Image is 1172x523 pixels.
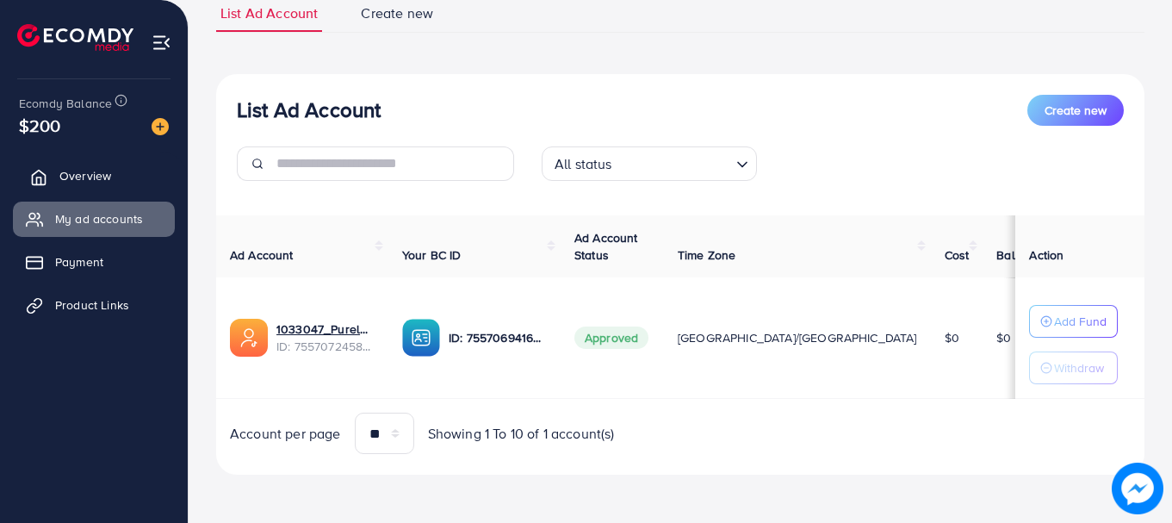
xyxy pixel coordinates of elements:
[1054,311,1107,332] p: Add Fund
[402,319,440,357] img: ic-ba-acc.ded83a64.svg
[574,327,648,349] span: Approved
[230,319,268,357] img: ic-ads-acc.e4c84228.svg
[617,148,729,177] input: Search for option
[449,327,547,348] p: ID: 7557069416895234065
[678,329,917,346] span: [GEOGRAPHIC_DATA]/[GEOGRAPHIC_DATA]
[428,424,615,444] span: Showing 1 To 10 of 1 account(s)
[230,424,341,444] span: Account per page
[19,95,112,112] span: Ecomdy Balance
[17,24,133,51] img: logo
[237,97,381,122] h3: List Ad Account
[1027,95,1124,126] button: Create new
[55,210,143,227] span: My ad accounts
[945,329,959,346] span: $0
[13,159,175,193] a: Overview
[13,202,175,236] a: My ad accounts
[402,246,462,264] span: Your BC ID
[276,321,375,338] a: 1033047_Purely Haven_1759518075975
[19,113,61,138] span: $200
[945,246,970,264] span: Cost
[59,167,111,184] span: Overview
[13,288,175,322] a: Product Links
[152,33,171,53] img: menu
[276,338,375,355] span: ID: 7557072458092937232
[1054,358,1104,378] p: Withdraw
[1112,463,1163,514] img: image
[996,329,1011,346] span: $0
[55,296,129,314] span: Product Links
[678,246,735,264] span: Time Zone
[55,253,103,271] span: Payment
[1029,246,1063,264] span: Action
[152,118,169,135] img: image
[230,246,294,264] span: Ad Account
[551,152,616,177] span: All status
[1045,102,1107,119] span: Create new
[361,3,433,23] span: Create new
[1029,305,1118,338] button: Add Fund
[574,229,638,264] span: Ad Account Status
[1029,352,1118,384] button: Withdraw
[13,245,175,279] a: Payment
[276,321,375,356] div: <span class='underline'>1033047_Purely Haven_1759518075975</span></br>7557072458092937232
[220,3,318,23] span: List Ad Account
[996,246,1042,264] span: Balance
[542,146,757,181] div: Search for option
